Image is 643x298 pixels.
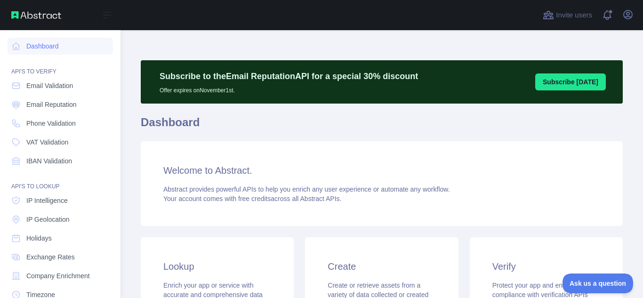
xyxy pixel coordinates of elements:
a: Dashboard [8,38,113,55]
p: Subscribe to the Email Reputation API for a special 30 % discount [160,70,418,83]
p: Offer expires on November 1st. [160,83,418,94]
span: free credits [238,195,271,202]
a: IP Intelligence [8,192,113,209]
h1: Dashboard [141,115,623,137]
span: VAT Validation [26,137,68,147]
span: Your account comes with across all Abstract APIs. [163,195,341,202]
a: VAT Validation [8,134,113,151]
div: API'S TO LOOKUP [8,171,113,190]
h3: Lookup [163,260,271,273]
div: API'S TO VERIFY [8,56,113,75]
button: Invite users [541,8,594,23]
span: Company Enrichment [26,271,90,281]
span: IP Intelligence [26,196,68,205]
a: Phone Validation [8,115,113,132]
span: IBAN Validation [26,156,72,166]
a: Company Enrichment [8,267,113,284]
a: Email Reputation [8,96,113,113]
span: Phone Validation [26,119,76,128]
a: Email Validation [8,77,113,94]
span: Holidays [26,234,52,243]
span: Invite users [556,10,592,21]
button: Subscribe [DATE] [535,73,606,90]
img: Abstract API [11,11,61,19]
span: Email Validation [26,81,73,90]
span: Abstract provides powerful APIs to help you enrich any user experience or automate any workflow. [163,185,450,193]
h3: Welcome to Abstract. [163,164,600,177]
a: IP Geolocation [8,211,113,228]
h3: Verify [492,260,600,273]
span: IP Geolocation [26,215,70,224]
span: Exchange Rates [26,252,75,262]
span: Email Reputation [26,100,77,109]
a: IBAN Validation [8,153,113,169]
a: Holidays [8,230,113,247]
a: Exchange Rates [8,249,113,266]
h3: Create [328,260,435,273]
iframe: Toggle Customer Support [563,274,634,293]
